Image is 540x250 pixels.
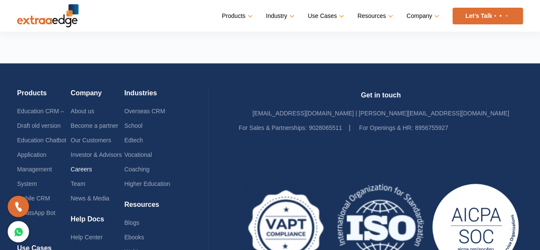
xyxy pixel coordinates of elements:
h4: Products [17,89,71,104]
a: Higher Education [124,180,170,187]
h4: Get in touch [239,91,523,106]
h4: Help Docs [71,215,125,230]
a: Coaching [124,166,149,173]
a: Overseas CRM [124,108,165,115]
a: Education CRM – Draft old version [17,108,64,129]
a: News & Media [71,195,109,202]
a: Help Center [71,234,103,241]
a: Blogs [124,219,139,226]
h4: Resources [124,200,178,215]
label: For Openings & HR: [359,121,413,135]
a: Application Management System [17,151,52,187]
a: Company [406,10,438,22]
a: 8956755927 [415,124,448,131]
a: WhatsApp Bot [17,209,55,216]
a: Become a partner [71,122,118,129]
a: Resources [357,10,391,22]
a: Mobile CRM [17,195,50,202]
a: Our Customers [71,137,111,144]
a: Edtech [124,137,143,144]
a: School [124,122,143,129]
a: 9028065511 [309,124,342,131]
a: About us [71,108,94,115]
a: Team [71,180,85,187]
a: Let’s Talk [452,8,523,24]
h4: Company [71,89,125,104]
a: Careers [71,166,92,173]
a: Use Cases [308,10,342,22]
h4: Industries [124,89,178,104]
a: Vocational [124,151,152,158]
a: Industry [266,10,293,22]
a: Products [222,10,251,22]
label: For Sales & Partnerships: [239,121,307,135]
a: Investor & Advisors [71,151,122,158]
a: [EMAIL_ADDRESS][DOMAIN_NAME] | [PERSON_NAME][EMAIL_ADDRESS][DOMAIN_NAME] [252,110,509,117]
a: Education Chatbot [17,137,66,144]
a: Ebooks [124,234,144,241]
